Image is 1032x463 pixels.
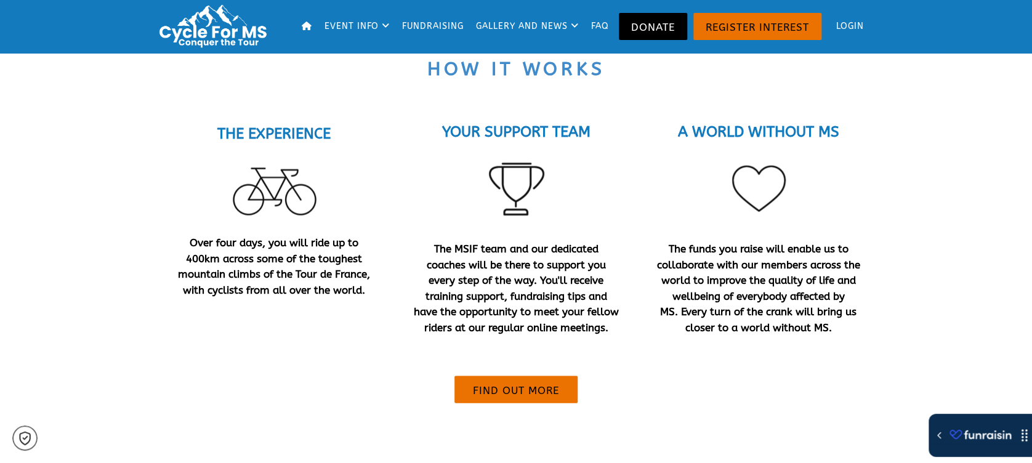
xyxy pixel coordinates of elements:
[154,3,277,49] img: Logo
[228,142,320,235] img: c33ee1a4bcb46f4abf8ec3c01f67d10a.png
[656,242,860,333] span: The funds you raise will enable us to collaborate with our members across the world to improve th...
[413,242,618,333] span: The MSIF team and our dedicated coaches will be there to support you every step of the way. You'l...
[824,6,869,47] a: Login
[441,123,590,140] strong: YOUR SUPPORT TEAM
[656,242,860,333] span: .
[178,236,370,296] strong: Over four days, you will ride up to 400km across some of the toughest mountain climbs of the Tour...
[677,123,839,140] strong: A WORLD WITHOUT MS
[619,13,687,40] a: Donate
[693,13,821,40] a: Register Interest
[427,58,605,80] span: How it works
[217,124,331,142] span: THE EXPERIENCE
[454,376,578,403] a: Find out more
[12,425,38,451] a: Cookie settings
[712,140,804,233] img: 86458c59cb1811561905baa9e44df905.png
[470,140,562,233] img: 3cc2aa6b6a148fb93e5df84589218b98.png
